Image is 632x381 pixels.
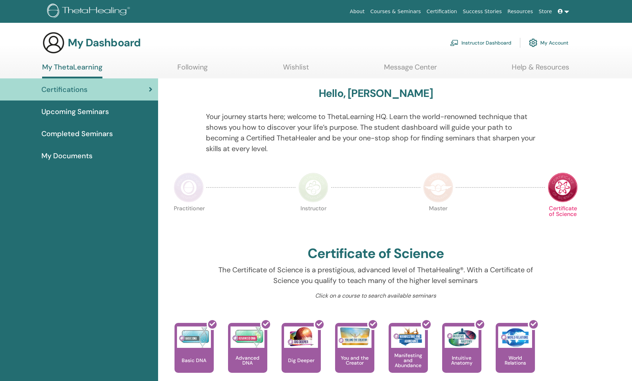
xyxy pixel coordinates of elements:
[298,173,328,202] img: Instructor
[389,353,428,368] p: Manifesting and Abundance
[536,5,555,18] a: Store
[391,326,425,348] img: Manifesting and Abundance
[41,106,109,117] span: Upcoming Seminars
[177,326,211,348] img: Basic DNA
[228,355,267,365] p: Advanced DNA
[47,4,132,20] img: logo.png
[206,292,546,300] p: Click on a course to search available seminars
[42,63,102,78] a: My ThetaLearning
[298,206,328,236] p: Instructor
[41,84,87,95] span: Certifications
[206,111,546,154] p: Your journey starts here; welcome to ThetaLearning HQ. Learn the world-renowned technique that sh...
[460,5,505,18] a: Success Stories
[505,5,536,18] a: Resources
[384,63,437,77] a: Message Center
[347,5,367,18] a: About
[206,264,546,286] p: The Certificate of Science is a prestigious, advanced level of ThetaHealing®. With a Certificate ...
[319,87,433,100] h3: Hello, [PERSON_NAME]
[450,35,511,51] a: Instructor Dashboard
[338,326,371,346] img: You and the Creator
[445,326,479,348] img: Intuitive Anatomy
[308,246,444,262] h2: Certificate of Science
[424,5,460,18] a: Certification
[529,35,568,51] a: My Account
[423,173,453,202] img: Master
[496,355,535,365] p: World Relations
[177,63,208,77] a: Following
[174,206,204,236] p: Practitioner
[42,31,65,54] img: generic-user-icon.jpg
[548,173,578,202] img: Certificate of Science
[548,206,578,236] p: Certificate of Science
[529,37,537,49] img: cog.svg
[368,5,424,18] a: Courses & Seminars
[335,355,374,365] p: You and the Creator
[283,63,309,77] a: Wishlist
[498,326,532,348] img: World Relations
[285,358,317,363] p: Dig Deeper
[41,150,92,161] span: My Documents
[231,326,264,348] img: Advanced DNA
[41,128,113,139] span: Completed Seminars
[423,206,453,236] p: Master
[442,355,481,365] p: Intuitive Anatomy
[174,173,204,202] img: Practitioner
[512,63,569,77] a: Help & Resources
[68,36,141,49] h3: My Dashboard
[450,40,459,46] img: chalkboard-teacher.svg
[284,326,318,348] img: Dig Deeper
